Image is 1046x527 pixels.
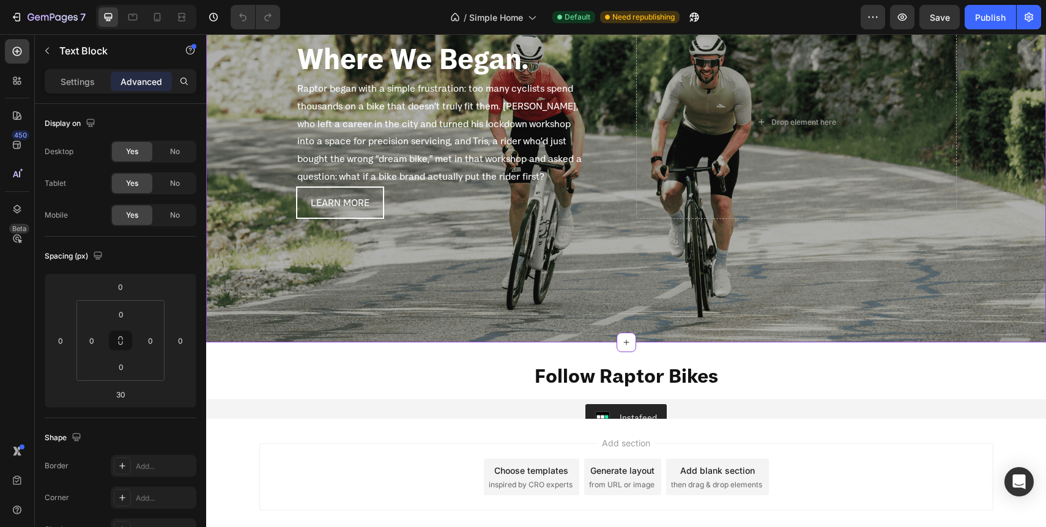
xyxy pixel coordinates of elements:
[171,331,190,350] input: 0
[45,430,84,446] div: Shape
[383,445,448,456] span: from URL or image
[51,331,70,350] input: 0
[141,331,160,350] input: 0px
[170,178,180,189] span: No
[9,224,29,234] div: Beta
[465,445,556,456] span: then drag & drop elements
[414,377,451,390] div: Instafeed
[83,331,101,350] input: 0px
[391,402,449,415] span: Add section
[126,210,138,221] span: Yes
[919,5,960,29] button: Save
[930,12,950,23] span: Save
[975,11,1006,24] div: Publish
[109,358,133,376] input: 0px
[80,10,86,24] p: 7
[136,461,193,472] div: Add...
[108,385,133,404] input: 30
[389,377,404,392] img: instafeed.png
[45,178,66,189] div: Tablet
[109,305,133,323] input: 0px
[283,445,366,456] span: inspired by CRO experts
[108,278,133,296] input: 0
[474,430,549,443] div: Add blank section
[170,146,180,157] span: No
[464,11,467,24] span: /
[45,460,69,471] div: Border
[136,493,193,504] div: Add...
[5,5,91,29] button: 7
[965,5,1016,29] button: Publish
[45,146,73,157] div: Desktop
[126,146,138,157] span: Yes
[170,210,180,221] span: No
[469,11,523,24] span: Simple Home
[565,83,630,93] div: Drop element here
[12,130,29,140] div: 450
[45,210,68,221] div: Mobile
[121,75,162,88] p: Advanced
[288,430,362,443] div: Choose templates
[45,116,98,132] div: Display on
[612,12,675,23] span: Need republishing
[206,34,1046,527] iframe: Design area
[45,248,105,265] div: Spacing (px)
[61,75,95,88] p: Settings
[231,5,280,29] div: Undo/Redo
[59,43,163,58] p: Text Block
[45,492,69,503] div: Corner
[126,178,138,189] span: Yes
[379,370,461,399] button: Instafeed
[1004,467,1034,496] div: Open Intercom Messenger
[565,12,590,23] span: Default
[384,430,448,443] div: Generate layout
